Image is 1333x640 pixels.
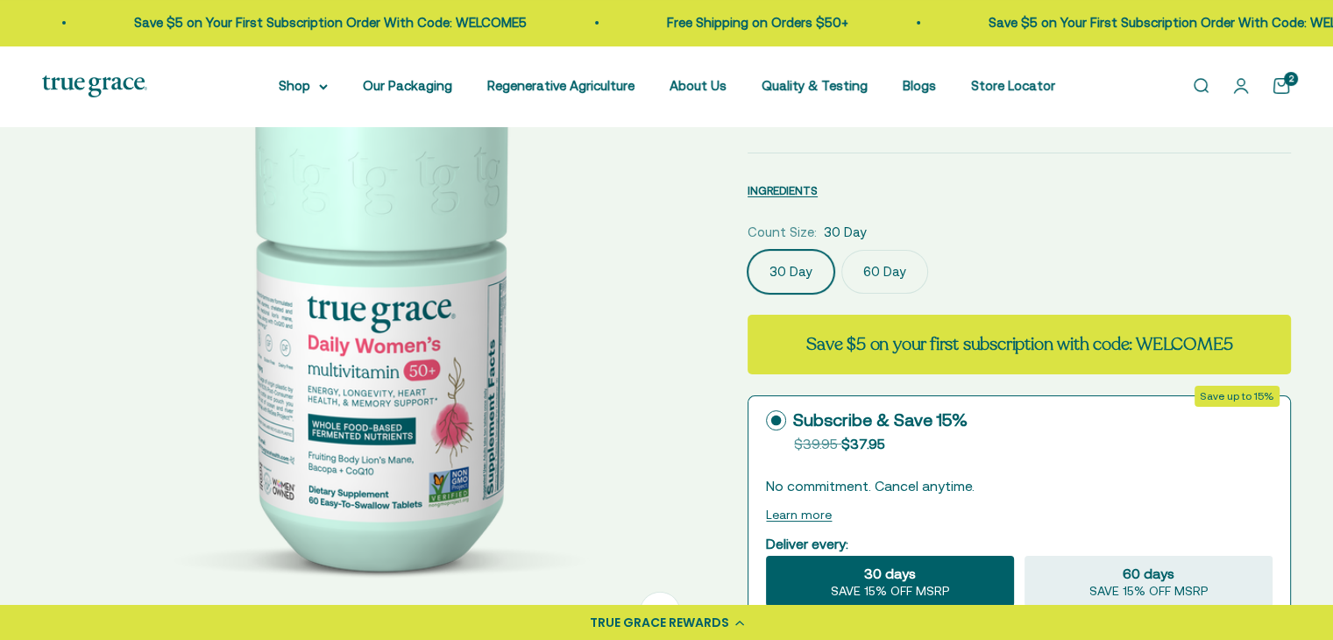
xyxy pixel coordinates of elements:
[824,222,867,243] span: 30 Day
[487,78,635,93] a: Regenerative Agriculture
[590,614,729,632] div: TRUE GRACE REWARDS
[762,78,868,93] a: Quality & Testing
[1284,72,1298,86] cart-count: 2
[806,332,1232,356] strong: Save $5 on your first subscription with code: WELCOME5
[748,180,818,201] button: INGREDIENTS
[971,78,1055,93] a: Store Locator
[903,78,936,93] a: Blogs
[279,75,328,96] summary: Shop
[662,15,843,30] a: Free Shipping on Orders $50+
[748,184,818,197] span: INGREDIENTS
[129,12,521,33] p: Save $5 on Your First Subscription Order With Code: WELCOME5
[363,78,452,93] a: Our Packaging
[748,222,817,243] legend: Count Size:
[670,78,727,93] a: About Us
